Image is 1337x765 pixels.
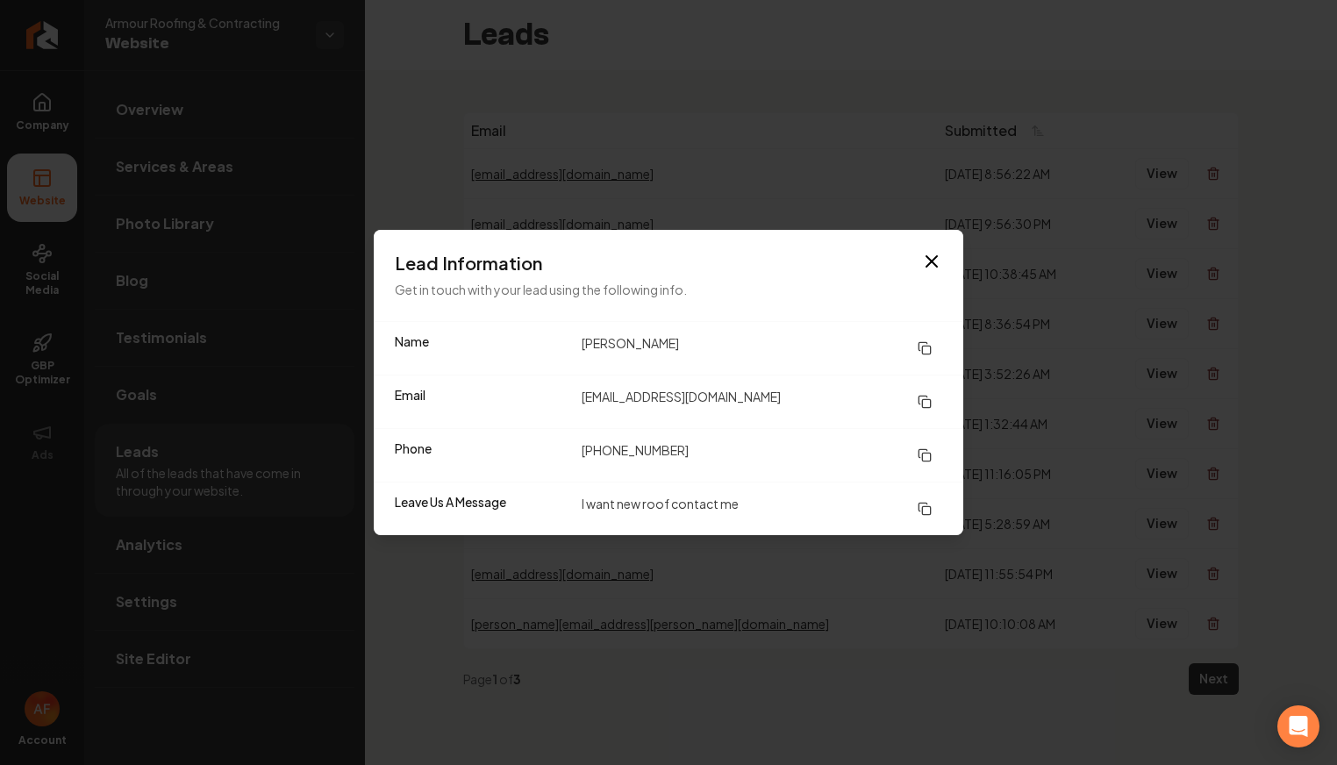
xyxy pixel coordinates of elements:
[395,440,568,471] dt: Phone
[395,386,568,418] dt: Email
[582,332,942,364] dd: [PERSON_NAME]
[395,493,568,525] dt: Leave Us A Message
[582,440,942,471] dd: [PHONE_NUMBER]
[582,386,942,418] dd: [EMAIL_ADDRESS][DOMAIN_NAME]
[395,279,942,300] p: Get in touch with your lead using the following info.
[395,332,568,364] dt: Name
[395,251,942,275] h3: Lead Information
[582,493,942,525] dd: I want new roof contact me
